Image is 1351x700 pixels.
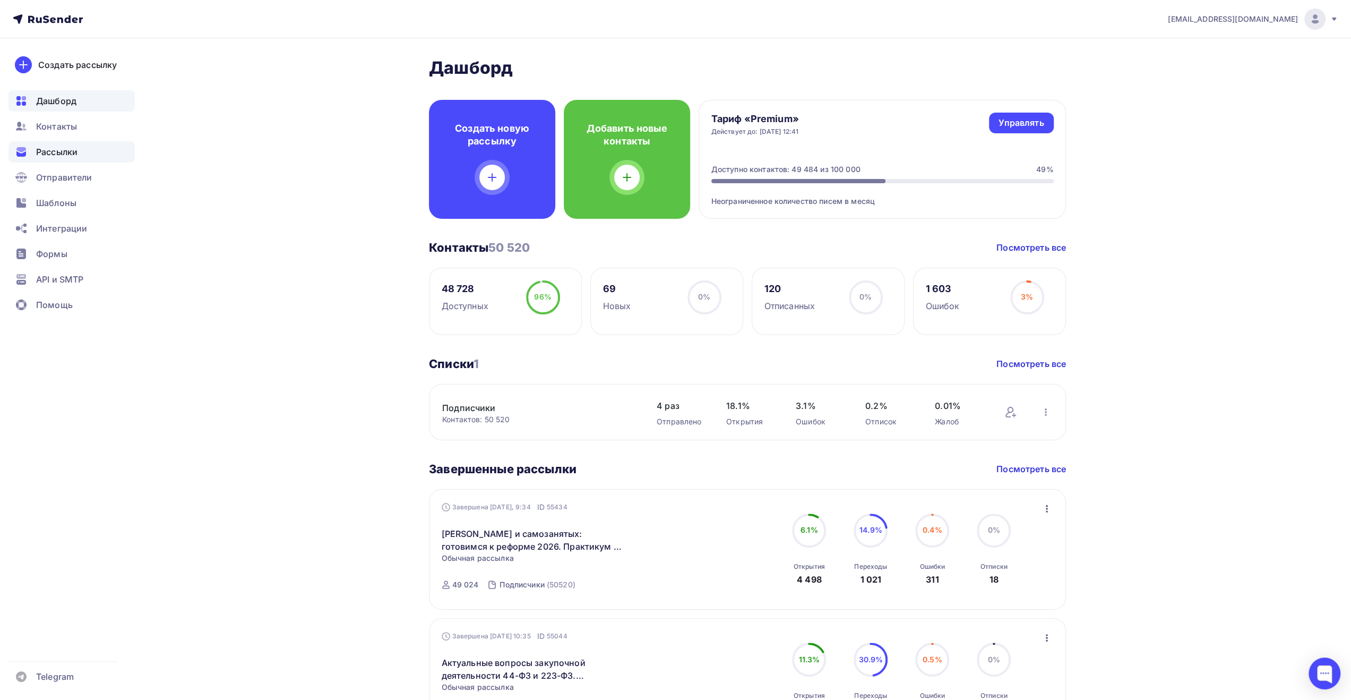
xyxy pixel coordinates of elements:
span: Формы [36,247,67,260]
a: Посмотреть все [996,463,1066,475]
div: Ошибки [919,692,945,700]
div: 49% [1036,164,1053,175]
div: Неограниченное количество писем в месяц [711,183,1054,207]
a: Актуальные вопросы закупочной деятельности 44-ФЗ и 223-ФЗ. Практикум для Заказчиков и Поставщиков... [442,656,624,682]
div: 4 498 [797,573,822,586]
div: Отписок [865,416,914,427]
span: Отправители [36,171,92,184]
span: 0.5% [923,655,942,664]
div: Доступных [442,300,488,312]
a: Отправители [8,167,135,188]
div: Доступно контактов: 49 484 из 100 000 [711,164,860,175]
span: 0.4% [923,525,942,534]
a: Формы [8,243,135,264]
span: Telegram [36,670,74,683]
a: Дашборд [8,90,135,112]
span: Рассылки [36,146,78,158]
span: 0% [988,525,1000,534]
a: Рассылки [8,141,135,163]
span: 1 [474,357,479,371]
div: Переходы [854,692,887,700]
span: 0% [988,655,1000,664]
h4: Тариф «Premium» [711,113,799,125]
span: 0.2% [865,399,914,412]
span: API и SMTP [36,273,83,286]
span: 55044 [547,631,567,642]
div: Новых [603,300,631,312]
div: Действует до: [DATE] 12:41 [711,127,799,136]
span: 0% [698,292,710,301]
div: 69 [603,283,631,295]
a: [EMAIL_ADDRESS][DOMAIN_NAME] [1168,8,1338,30]
div: 311 [926,573,939,586]
a: Посмотреть все [996,241,1066,254]
a: Посмотреть все [996,357,1066,370]
div: Отписки [980,692,1008,700]
span: 55434 [547,502,567,513]
div: Ошибок [926,300,960,312]
span: 96% [534,292,551,301]
a: Подписчики (50520) [498,576,576,593]
span: Обычная рассылка [442,553,514,564]
span: [EMAIL_ADDRESS][DOMAIN_NAME] [1168,14,1298,24]
div: Контактов: 50 520 [442,414,635,425]
div: Отписки [980,562,1008,571]
div: Отписанных [764,300,815,312]
span: 18.1% [726,399,775,412]
span: 11.3% [798,655,820,664]
div: 18 [989,573,999,586]
span: Контакты [36,120,77,133]
div: (50520) [547,579,575,590]
div: Открытия [726,416,775,427]
div: 1 021 [860,573,881,586]
span: 6.1% [801,525,818,534]
div: Переходы [854,562,887,571]
h4: Добавить новые контакты [581,122,673,148]
div: 120 [764,283,815,295]
h3: Завершенные рассылки [429,462,576,476]
div: 49 024 [452,579,479,590]
h4: Создать новую рассылку [446,122,538,148]
span: Шаблоны [36,197,76,209]
span: ID [537,502,545,513]
span: 3.1% [796,399,844,412]
div: Завершена [DATE] 10:35 [442,631,567,642]
span: Интеграции [36,222,87,235]
div: Создать рассылку [38,58,117,71]
span: 0% [859,292,872,301]
a: Шаблоны [8,192,135,214]
div: Жалоб [935,416,983,427]
span: 30.9% [858,655,883,664]
div: Управлять [999,117,1044,129]
span: 50 520 [488,241,530,254]
div: 1 603 [926,283,960,295]
span: 4 раз [657,399,705,412]
div: Открытия [794,692,825,700]
span: 0.01% [935,399,983,412]
a: [PERSON_NAME] и самозанятых: готовимся к реформе 2026. Практикум в [GEOGRAPHIC_DATA] [442,527,624,553]
div: Ошибок [796,416,844,427]
span: Обычная рассылка [442,682,514,693]
h2: Дашборд [429,57,1066,79]
div: Открытия [794,562,825,571]
h3: Контакты [429,240,530,255]
div: Ошибки [919,562,945,571]
span: Дашборд [36,95,76,107]
h3: Списки [429,356,479,371]
div: Подписчики [500,579,544,590]
span: 14.9% [859,525,882,534]
a: Подписчики [442,402,623,414]
a: Контакты [8,116,135,137]
span: ID [537,631,545,642]
div: 48 728 [442,283,488,295]
span: 3% [1021,292,1033,301]
span: Помощь [36,298,73,311]
div: Отправлено [657,416,705,427]
div: Завершена [DATE], 9:34 [442,502,567,513]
